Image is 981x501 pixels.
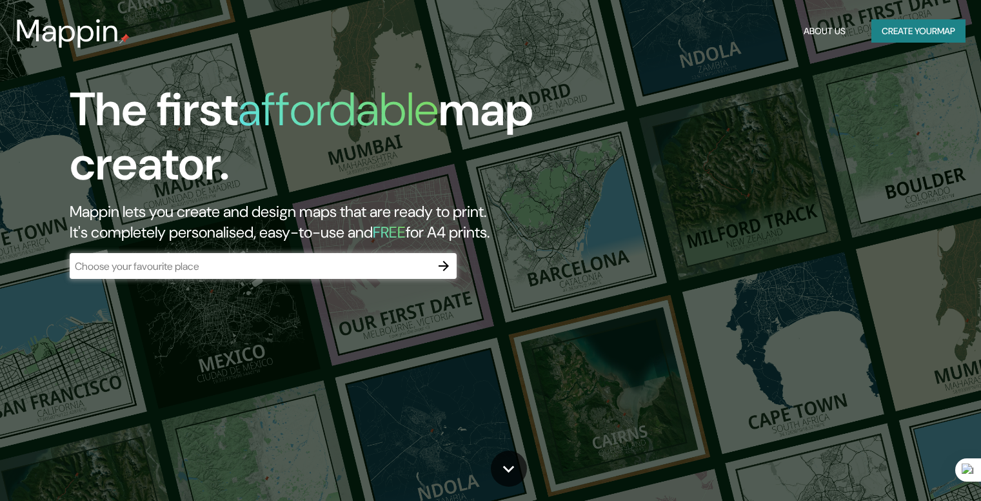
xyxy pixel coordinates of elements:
h5: FREE [373,222,406,242]
h2: Mappin lets you create and design maps that are ready to print. It's completely personalised, eas... [70,201,560,243]
button: Create yourmap [871,19,966,43]
input: Choose your favourite place [70,259,431,274]
h1: affordable [238,79,439,139]
h1: The first map creator. [70,83,560,201]
button: About Us [798,19,851,43]
h3: Mappin [15,13,119,49]
img: mappin-pin [119,34,130,44]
